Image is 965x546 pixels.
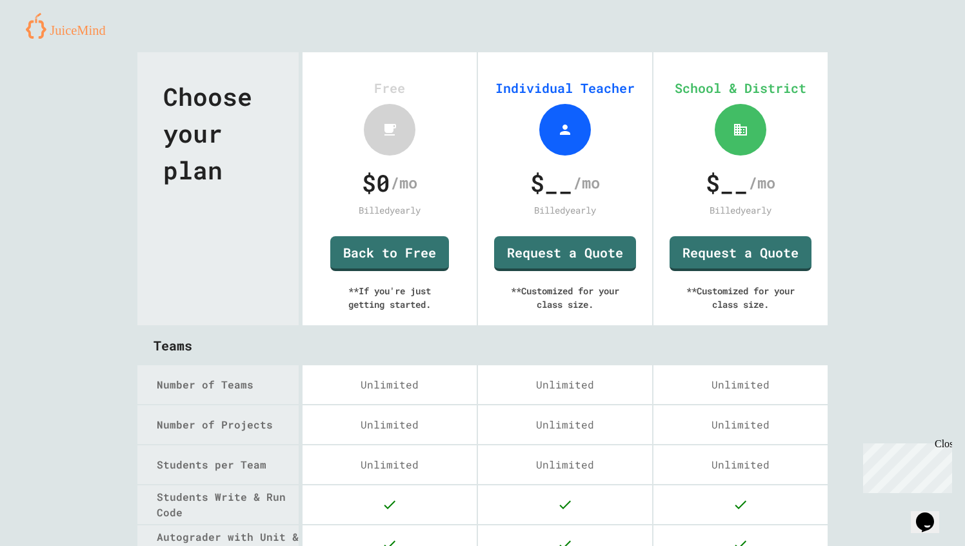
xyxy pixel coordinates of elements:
[319,165,461,200] div: /mo
[494,165,636,200] div: /mo
[858,438,952,493] iframe: chat widget
[666,271,815,324] div: ** Customized for your class size.
[491,203,639,217] div: Billed yearly
[315,203,464,217] div: Billed yearly
[491,271,639,324] div: ** Customized for your class size.
[315,78,464,97] div: Free
[137,52,299,325] div: Choose your plan
[362,165,390,200] span: $ 0
[303,405,477,444] div: Unlimited
[330,236,449,271] a: Back to Free
[491,78,639,97] div: Individual Teacher
[670,165,811,200] div: /mo
[706,165,748,200] span: $ __
[494,236,636,271] a: Request a Quote
[137,326,828,365] div: Teams
[478,405,652,444] div: Unlimited
[653,365,828,404] div: Unlimited
[530,165,573,200] span: $ __
[666,78,815,97] div: School & District
[653,405,828,444] div: Unlimited
[303,445,477,484] div: Unlimited
[670,236,811,271] a: Request a Quote
[5,5,89,82] div: Chat with us now!Close
[315,271,464,324] div: ** If you're just getting started.
[157,457,299,472] div: Students per Team
[478,365,652,404] div: Unlimited
[157,377,299,392] div: Number of Teams
[666,203,815,217] div: Billed yearly
[157,417,299,432] div: Number of Projects
[303,365,477,404] div: Unlimited
[26,13,115,39] img: logo-orange.svg
[653,445,828,484] div: Unlimited
[157,489,299,520] div: Students Write & Run Code
[911,494,952,533] iframe: chat widget
[478,445,652,484] div: Unlimited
